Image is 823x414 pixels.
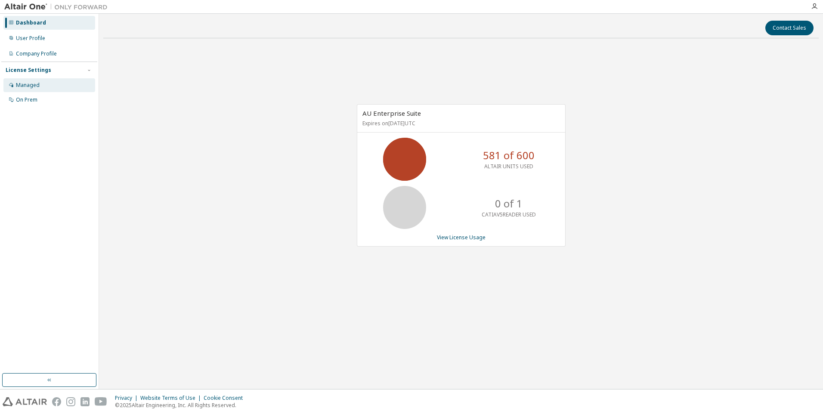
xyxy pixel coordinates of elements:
[16,35,45,42] div: User Profile
[80,397,90,406] img: linkedin.svg
[362,120,558,127] p: Expires on [DATE] UTC
[4,3,112,11] img: Altair One
[6,67,51,74] div: License Settings
[66,397,75,406] img: instagram.svg
[140,395,204,402] div: Website Terms of Use
[115,402,248,409] p: © 2025 Altair Engineering, Inc. All Rights Reserved.
[204,395,248,402] div: Cookie Consent
[482,211,536,218] p: CATIAV5READER USED
[16,96,37,103] div: On Prem
[495,196,523,211] p: 0 of 1
[52,397,61,406] img: facebook.svg
[16,82,40,89] div: Managed
[765,21,814,35] button: Contact Sales
[483,148,535,163] p: 581 of 600
[16,19,46,26] div: Dashboard
[16,50,57,57] div: Company Profile
[115,395,140,402] div: Privacy
[362,109,421,117] span: AU Enterprise Suite
[484,163,533,170] p: ALTAIR UNITS USED
[95,397,107,406] img: youtube.svg
[3,397,47,406] img: altair_logo.svg
[437,234,486,241] a: View License Usage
